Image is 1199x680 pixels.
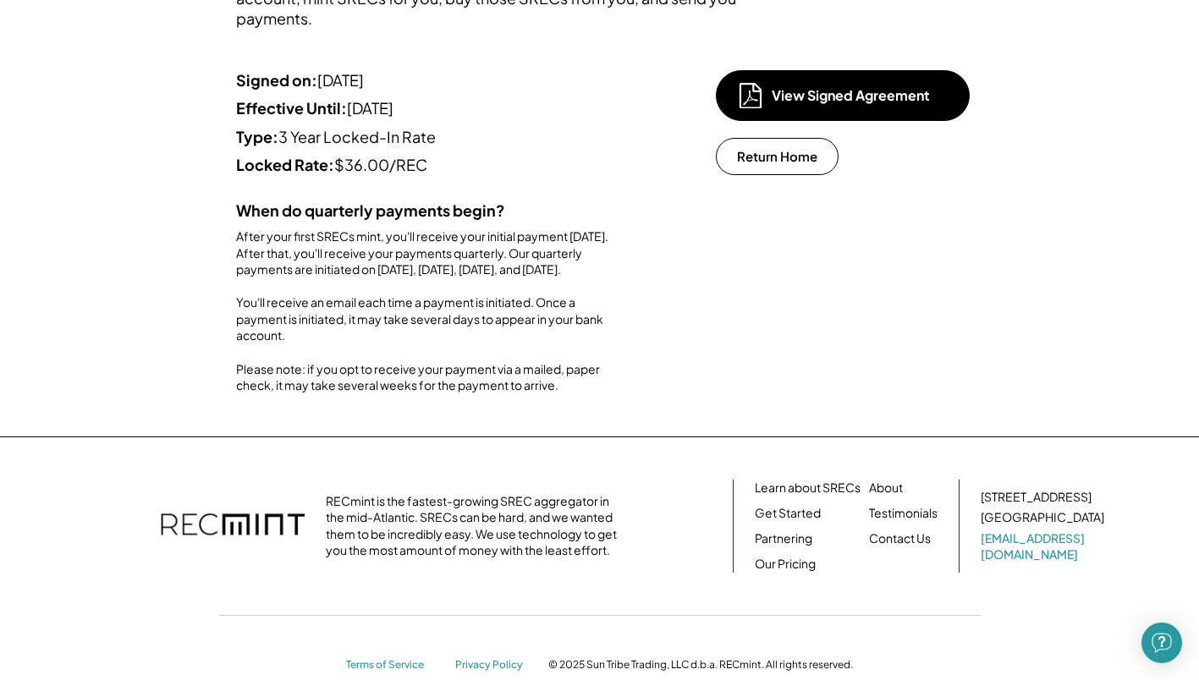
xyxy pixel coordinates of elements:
a: Contact Us [869,530,931,547]
a: About [869,480,903,496]
div: $36.00/REC [236,155,617,174]
a: Testimonials [869,505,938,522]
a: [EMAIL_ADDRESS][DOMAIN_NAME] [981,530,1108,563]
div: RECmint is the fastest-growing SREC aggregator in the mid-Atlantic. SRECs can be hard, and we wan... [326,493,626,559]
a: Get Started [755,505,821,522]
div: View Signed Agreement [772,86,941,105]
strong: Locked Rate: [236,155,334,174]
img: recmint-logotype%403x.png [161,496,305,556]
strong: Type: [236,127,278,146]
div: After your first SRECs mint, you'll receive your initial payment [DATE]. After that, you'll recei... [236,228,617,394]
div: 3 Year Locked-In Rate [236,127,617,146]
div: [STREET_ADDRESS] [981,489,1092,506]
strong: When do quarterly payments begin? [236,200,505,220]
div: [GEOGRAPHIC_DATA] [981,509,1104,526]
div: [DATE] [236,98,617,118]
strong: Effective Until: [236,98,347,118]
div: © 2025 Sun Tribe Trading, LLC d.b.a. RECmint. All rights reserved. [548,658,853,672]
a: Learn about SRECs [755,480,861,496]
button: Return Home [716,138,839,175]
strong: Signed on: [236,70,317,90]
div: Open Intercom Messenger [1141,622,1182,663]
a: Terms of Service [346,658,439,672]
div: [DATE] [236,70,617,90]
a: Our Pricing [755,556,816,573]
a: Partnering [755,530,812,547]
a: Privacy Policy [455,658,531,672]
